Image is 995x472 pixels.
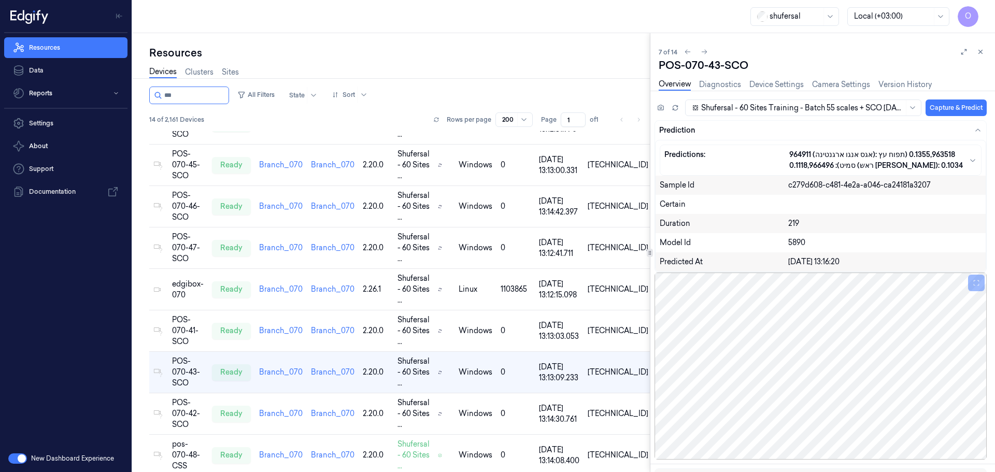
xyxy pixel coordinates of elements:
[459,408,492,419] p: windows
[788,218,982,229] div: 219
[501,367,531,378] div: 0
[259,409,303,418] a: Branch_070
[459,450,492,461] p: windows
[660,145,981,175] button: Predictions:964911 (אגס אנגו ארגנטינה): 0.1355,963518 (תפוח עץ סמיט): 0.1118,966496 (ראש [PERSON_...
[878,79,932,90] a: Version History
[222,67,239,78] a: Sites
[788,256,982,267] div: [DATE] 13:16:20
[149,66,177,78] a: Devices
[311,367,354,377] a: Branch_070
[259,367,303,377] a: Branch_070
[259,450,303,460] a: Branch_070
[588,242,648,253] div: [TECHNICAL_ID]
[541,115,557,124] span: Page
[311,450,354,460] a: Branch_070
[539,403,579,425] div: [DATE] 13:14:30.761
[172,232,204,264] div: POS-070-47-SCO
[4,83,127,104] button: Reports
[212,240,251,256] div: ready
[459,201,492,212] p: windows
[397,190,434,223] span: Shufersal - 60 Sites ...
[501,284,531,295] div: 1103865
[588,284,648,295] div: [TECHNICAL_ID]
[172,149,204,181] div: POS-070-45-SCO
[212,447,251,464] div: ready
[539,154,579,176] div: [DATE] 13:13:00.331
[212,406,251,422] div: ready
[4,159,127,179] a: Support
[789,149,977,171] div: , ,
[311,409,354,418] a: Branch_070
[539,320,579,342] div: [DATE] 13:13:03.053
[363,325,389,336] div: 2.20.0
[4,113,127,134] a: Settings
[809,160,963,170] span: 966496 (ראש [PERSON_NAME]): 0.1034
[259,326,303,335] a: Branch_070
[172,314,204,347] div: POS-070-41-SCO
[172,190,204,223] div: POS-070-46-SCO
[788,180,982,191] div: c279d608-c481-4e2a-a046-ca24181a3207
[233,87,279,103] button: All Filters
[259,284,303,294] a: Branch_070
[363,408,389,419] div: 2.20.0
[660,199,982,210] div: Certain
[212,323,251,339] div: ready
[459,242,492,253] p: windows
[588,450,648,461] div: [TECHNICAL_ID]
[539,196,579,218] div: [DATE] 13:14:42.397
[397,232,434,264] span: Shufersal - 60 Sites ...
[172,397,204,430] div: POS-070-42-SCO
[789,149,955,170] span: 963518 (תפוח עץ סמיט): 0.1118
[749,79,804,90] a: Device Settings
[397,314,434,347] span: Shufersal - 60 Sites ...
[588,201,648,212] div: [TECHNICAL_ID]
[789,149,930,160] span: 964911 (אגס אנגו ארגנטינה): 0.1355
[539,445,579,466] div: [DATE] 13:14:08.400
[212,157,251,174] div: ready
[4,181,127,202] a: Documentation
[397,439,434,471] span: Shufersal - 60 Sites ...
[212,198,251,215] div: ready
[539,237,579,259] div: [DATE] 13:12:41.711
[4,136,127,156] button: About
[615,112,646,127] nav: pagination
[259,202,303,211] a: Branch_070
[397,149,434,181] span: Shufersal - 60 Sites ...
[659,79,691,91] a: Overview
[363,242,389,253] div: 2.20.0
[501,450,531,461] div: 0
[659,58,987,73] div: POS-070-43-SCO
[172,356,204,389] div: POS-070-43-SCO
[363,450,389,461] div: 2.20.0
[539,279,579,301] div: [DATE] 13:12:15.098
[259,160,303,169] a: Branch_070
[311,160,354,169] a: Branch_070
[660,256,788,267] div: Predicted At
[397,356,434,389] span: Shufersal - 60 Sites ...
[459,284,492,295] p: linux
[397,397,434,430] span: Shufersal - 60 Sites ...
[363,284,389,295] div: 2.26.1
[459,160,492,170] p: windows
[590,115,606,124] span: of 1
[363,160,389,170] div: 2.20.0
[311,243,354,252] a: Branch_070
[588,325,648,336] div: [TECHNICAL_ID]
[363,201,389,212] div: 2.20.0
[659,48,677,56] span: 7 of 14
[149,46,650,60] div: Resources
[459,325,492,336] p: windows
[363,367,389,378] div: 2.20.0
[788,237,982,248] div: 5890
[459,367,492,378] p: windows
[501,242,531,253] div: 0
[212,364,251,381] div: ready
[659,125,695,136] div: Prediction
[664,149,789,171] div: Predictions:
[958,6,978,27] button: O
[588,408,648,419] div: [TECHNICAL_ID]
[501,325,531,336] div: 0
[172,439,204,471] div: pos-070-48-CSS
[539,362,579,383] div: [DATE] 13:13:09.233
